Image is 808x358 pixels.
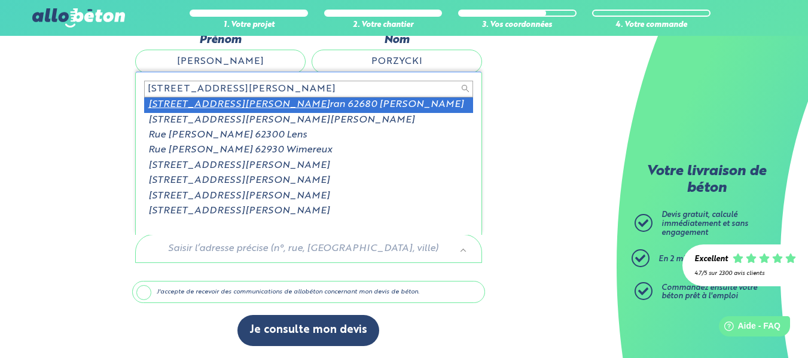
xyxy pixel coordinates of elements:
div: Rue [PERSON_NAME] 62930 Wimereux [144,143,473,158]
div: ran 62680 [PERSON_NAME] [144,97,473,112]
span: [STREET_ADDRESS][PERSON_NAME] [148,100,330,109]
div: [STREET_ADDRESS][PERSON_NAME] [144,204,473,219]
div: Rue [PERSON_NAME] 62300 Lens [144,128,473,143]
div: [STREET_ADDRESS][PERSON_NAME] [144,173,473,188]
div: [STREET_ADDRESS][PERSON_NAME] [144,189,473,204]
div: [STREET_ADDRESS][PERSON_NAME][PERSON_NAME] [144,113,473,128]
div: [STREET_ADDRESS][PERSON_NAME] [144,158,473,173]
iframe: Help widget launcher [702,311,795,345]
